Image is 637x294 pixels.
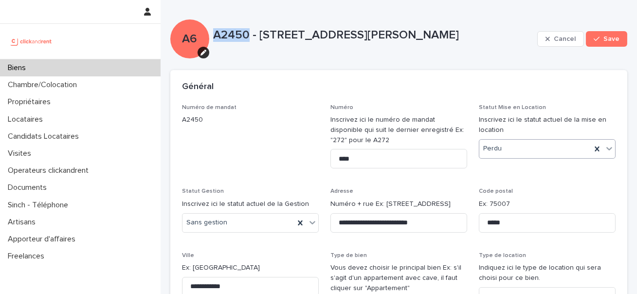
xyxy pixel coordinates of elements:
p: Ex: [GEOGRAPHIC_DATA] [182,263,319,273]
span: Type de location [479,253,526,258]
p: Vous devez choisir le principal bien Ex: s'il s'agit d'un appartement avec cave, il faut cliquer ... [330,263,467,293]
p: Candidats Locataires [4,132,87,141]
p: Apporteur d'affaires [4,235,83,244]
p: Artisans [4,218,43,227]
p: Chambre/Colocation [4,80,85,90]
p: Inscrivez ici le statut actuel de la Gestion [182,199,319,209]
span: Adresse [330,188,353,194]
p: Inscrivez ici le numéro de mandat disponible qui suit le dernier enregistré Ex: "272" pour le A272 [330,115,467,145]
p: Inscrivez ici le statut actuel de la mise en location [479,115,616,135]
span: Numéro [330,105,353,110]
p: Numéro + rue Ex: [STREET_ADDRESS] [330,199,467,209]
span: Ville [182,253,194,258]
p: Freelances [4,252,52,261]
p: Sinch - Téléphone [4,201,76,210]
span: Save [603,36,619,42]
p: Propriétaires [4,97,58,107]
button: Save [586,31,627,47]
span: Perdu [483,144,502,154]
img: UCB0brd3T0yccxBKYDjQ [8,32,55,51]
p: Operateurs clickandrent [4,166,96,175]
button: Cancel [537,31,584,47]
p: A2450 - [STREET_ADDRESS][PERSON_NAME] [213,28,533,42]
span: Statut Mise en Location [479,105,546,110]
h2: Général [182,82,214,92]
p: Locataires [4,115,51,124]
p: Ex: 75007 [479,199,616,209]
p: Documents [4,183,55,192]
p: Indiquez ici le type de location qui sera choisi pour ce bien. [479,263,616,283]
span: Statut Gestion [182,188,224,194]
span: Numéro de mandat [182,105,237,110]
p: Biens [4,63,34,73]
p: A2450 [182,115,319,125]
span: Type de bien [330,253,367,258]
p: Visites [4,149,39,158]
span: Code postal [479,188,513,194]
span: Cancel [554,36,576,42]
span: Sans gestion [186,218,227,228]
